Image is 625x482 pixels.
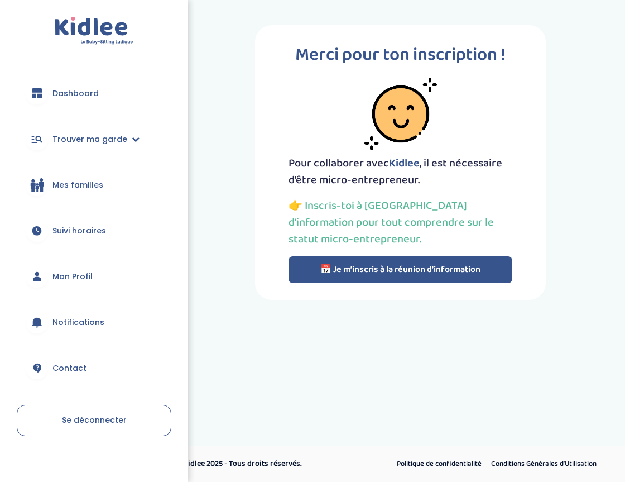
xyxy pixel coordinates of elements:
span: Dashboard [52,88,99,99]
span: Kidlee [389,154,420,172]
span: Se déconnecter [62,414,127,426]
p: Merci pour ton inscription ! [289,42,513,69]
a: Suivi horaires [17,211,171,251]
p: © Kidlee 2025 - Tous droits réservés. [176,458,360,470]
button: 📅 Je m’inscris à la réunion d’information [289,256,513,283]
p: Pour collaborer avec , il est nécessaire d’être micro-entrepreneur. [289,155,513,188]
a: Dashboard [17,73,171,113]
a: Conditions Générales d’Utilisation [487,457,600,471]
a: Politique de confidentialité [393,457,485,471]
span: Mes familles [52,179,103,191]
span: Notifications [52,317,104,328]
span: Mon Profil [52,271,93,283]
span: Suivi horaires [52,225,106,237]
a: Trouver ma garde [17,119,171,159]
img: smiley-face [364,78,437,150]
a: Mon Profil [17,256,171,297]
a: Notifications [17,302,171,342]
span: Contact [52,362,86,374]
span: Trouver ma garde [52,133,127,145]
a: Mes familles [17,165,171,205]
a: Se déconnecter [17,405,171,436]
a: Contact [17,348,171,388]
p: 👉 Inscris-toi à [GEOGRAPHIC_DATA] d’information pour tout comprendre sur le statut micro-entrepre... [289,197,513,247]
img: logo.svg [55,17,133,45]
